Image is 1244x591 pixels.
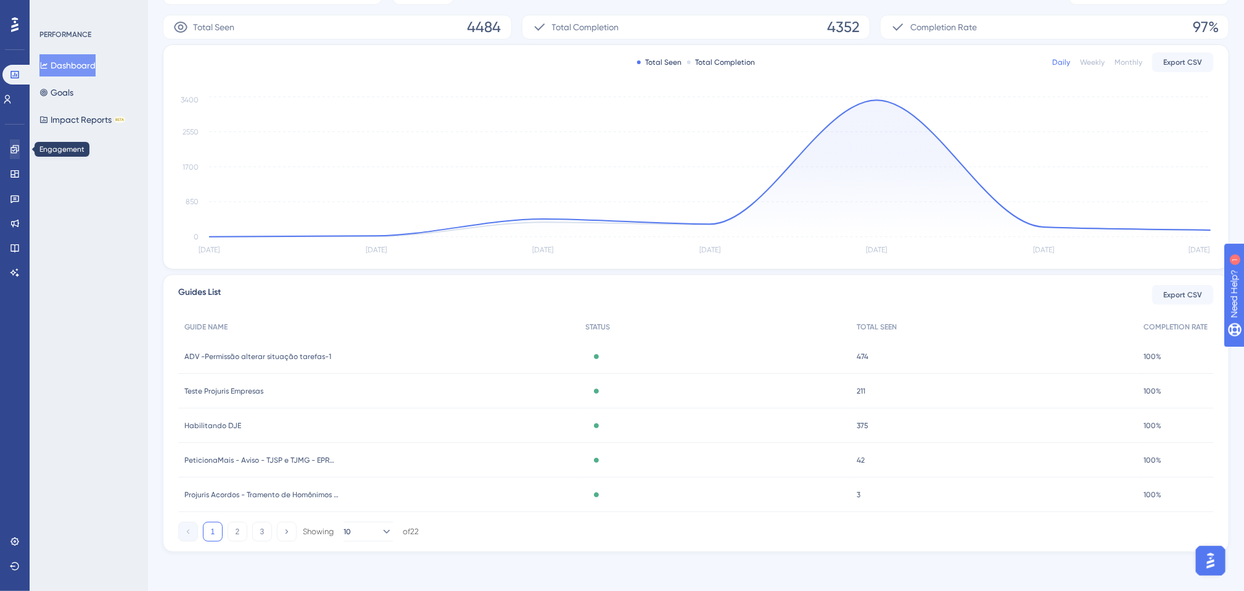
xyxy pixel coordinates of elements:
[183,128,199,136] tspan: 2550
[1143,490,1161,500] span: 100%
[114,117,125,123] div: BETA
[184,322,228,332] span: GUIDE NAME
[687,57,756,67] div: Total Completion
[39,30,91,39] div: PERFORMANCE
[183,163,199,172] tspan: 1700
[1143,455,1161,465] span: 100%
[366,246,387,255] tspan: [DATE]
[857,386,865,396] span: 211
[857,421,868,431] span: 375
[186,198,199,207] tspan: 850
[637,57,682,67] div: Total Seen
[252,522,272,542] button: 3
[86,6,89,16] div: 1
[303,526,334,537] div: Showing
[184,352,331,362] span: ADV -Permissão alterar situação tarefas-1
[1143,322,1208,332] span: COMPLETION RATE
[203,522,223,542] button: 1
[39,54,96,76] button: Dashboard
[199,246,220,255] tspan: [DATE]
[468,17,501,37] span: 4484
[532,246,553,255] tspan: [DATE]
[857,490,860,500] span: 3
[194,233,199,241] tspan: 0
[39,109,125,131] button: Impact ReportsBETA
[1143,421,1161,431] span: 100%
[857,352,868,362] span: 474
[344,527,351,537] span: 10
[1152,52,1214,72] button: Export CSV
[1188,246,1209,255] tspan: [DATE]
[1143,386,1161,396] span: 100%
[857,455,865,465] span: 42
[184,386,263,396] span: Teste Projuris Empresas
[184,455,339,465] span: PeticionaMais - Aviso - TJSP e TJMG - EPROC
[585,322,610,332] span: STATUS
[1164,57,1203,67] span: Export CSV
[178,285,221,305] span: Guides List
[867,246,888,255] tspan: [DATE]
[1033,246,1054,255] tspan: [DATE]
[1114,57,1142,67] div: Monthly
[1152,285,1214,305] button: Export CSV
[1143,352,1161,362] span: 100%
[1080,57,1105,67] div: Weekly
[29,3,77,18] span: Need Help?
[1164,290,1203,300] span: Export CSV
[39,81,73,104] button: Goals
[699,246,720,255] tspan: [DATE]
[1192,542,1229,579] iframe: UserGuiding AI Assistant Launcher
[344,522,393,542] button: 10
[193,20,234,35] span: Total Seen
[857,322,897,332] span: TOTAL SEEN
[552,20,619,35] span: Total Completion
[184,421,241,431] span: Habilitando DJE
[1193,17,1219,37] span: 97%
[910,20,977,35] span: Completion Rate
[1052,57,1070,67] div: Daily
[228,522,247,542] button: 2
[827,17,860,37] span: 4352
[181,96,199,104] tspan: 3400
[184,490,339,500] span: Projuris Acordos - Tramento de Homônimos 3/3
[403,526,419,537] div: of 22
